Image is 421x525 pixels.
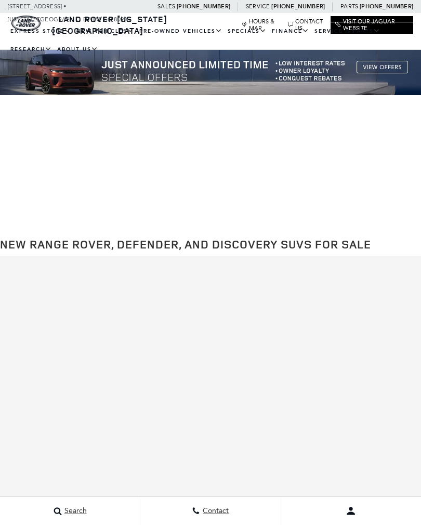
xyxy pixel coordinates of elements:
a: Pre-Owned Vehicles [137,22,225,41]
a: Hours & Map [242,18,283,32]
a: About Us [55,41,101,59]
a: Research [8,41,55,59]
a: New Vehicles [74,22,137,41]
a: Service & Parts [312,22,383,41]
a: Visit Our Jaguar Website [335,18,409,32]
a: [PHONE_NUMBER] [177,3,230,10]
a: land-rover [11,16,41,31]
a: [STREET_ADDRESS] • [US_STATE][GEOGRAPHIC_DATA], CO 80905 [8,3,130,23]
a: Contact Us [288,18,326,32]
span: Contact [200,507,229,516]
a: [PHONE_NUMBER] [360,3,413,10]
nav: Main Navigation [8,22,413,59]
button: user-profile-menu [281,498,421,524]
span: Search [62,507,87,516]
img: Land Rover [11,16,41,31]
a: Finance [269,22,312,41]
a: EXPRESS STORE [8,22,74,41]
a: Land Rover [US_STATE][GEOGRAPHIC_DATA] [52,14,167,36]
a: Specials [225,22,269,41]
a: [PHONE_NUMBER] [271,3,325,10]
